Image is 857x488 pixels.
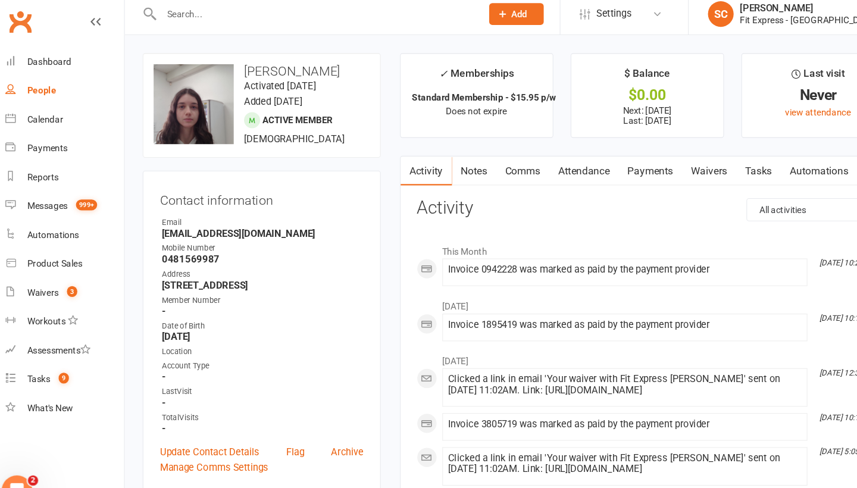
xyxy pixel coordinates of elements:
div: Calendar [36,112,69,122]
a: Comms [471,152,520,179]
span: 3 [73,272,82,282]
div: Memberships [418,67,487,89]
strong: - [161,375,348,386]
span: 2 [36,448,46,457]
a: Payments [15,131,126,158]
span: 999+ [81,192,101,202]
strong: [STREET_ADDRESS] [161,266,348,277]
span: Add [485,15,500,24]
a: Tasks 9 [15,345,126,372]
a: Calendar [15,104,126,131]
div: Email [161,208,348,219]
strong: - [161,399,348,409]
div: [PERSON_NAME] [697,9,824,20]
div: Clicked a link in email 'Your waiver with Fit Express [PERSON_NAME]' sent on [DATE] 11:02AM. Link... [426,427,754,447]
div: Last visit [745,67,794,89]
a: Assessments [15,318,126,345]
a: Manage Comms Settings [159,433,259,448]
div: What's New [36,380,79,390]
li: [DATE] [397,278,825,297]
a: Waivers [643,152,693,179]
iframe: Intercom live chat [12,448,40,476]
span: Settings [564,6,596,33]
li: This Month [397,227,825,246]
div: Automations [36,220,84,229]
div: Product Sales [36,246,87,256]
div: Never [709,89,829,101]
a: view attendance [739,106,799,115]
a: Messages 999+ [15,184,126,211]
div: Messages [36,193,73,202]
div: Dashboard [36,59,77,68]
a: Attendance [520,152,584,179]
span: Does not expire [424,105,481,114]
strong: [DATE] [161,314,348,324]
div: $0.00 [551,89,671,101]
a: Flag [276,419,293,433]
i: [DATE] 10:20 AM [771,246,824,255]
div: Waivers [36,273,65,283]
img: image1750313934.png [153,66,227,140]
i: [DATE] 10:10 AM [771,390,824,398]
a: Update Contact Details [159,419,251,433]
a: Clubworx [14,12,44,42]
i: [DATE] 10:13 AM [771,298,824,306]
i: ✓ [418,70,426,81]
div: Fit Express - [GEOGRAPHIC_DATA] [697,20,824,30]
div: People [36,86,62,95]
i: [DATE] 5:05 PM [771,421,820,430]
span: 9 [65,352,74,362]
i: [DATE] 12:31 PM [771,348,824,356]
p: Next: [DATE] Last: [DATE] [551,104,671,123]
a: Automations [15,211,126,238]
strong: [EMAIL_ADDRESS][DOMAIN_NAME] [161,218,348,229]
div: Payments [36,139,73,149]
div: Member Number [161,280,348,291]
a: Notes [430,152,471,179]
div: Address [161,255,348,267]
div: Invoice 1895419 was marked as paid by the payment provider [426,303,754,313]
div: Location [161,327,348,339]
h3: Activity [397,190,825,209]
time: Added [DATE] [237,95,291,106]
div: TotalVisits [161,389,348,400]
time: Activated [DATE] [237,81,304,92]
a: Waivers 3 [15,265,126,292]
a: Activity [382,152,430,179]
li: [DATE] [397,329,825,348]
div: Invoice 3805719 was marked as paid by the payment provider [426,395,754,405]
div: Mobile Number [161,232,348,243]
a: People [15,77,126,104]
span: [DEMOGRAPHIC_DATA] [237,130,330,141]
div: Invoice 0942228 was marked as paid by the payment provider [426,252,754,262]
div: Account Type [161,340,348,352]
a: Reports [15,158,126,184]
div: Date of Birth [161,304,348,315]
div: Clicked a link in email 'Your waiver with Fit Express [PERSON_NAME]' sent on [DATE] 11:02AM. Link... [426,354,754,374]
a: Payments [584,152,643,179]
a: Automations [735,152,806,179]
a: Archive [318,419,348,433]
a: Dashboard [15,51,126,77]
button: Add [464,10,515,30]
div: $ Balance [590,67,632,89]
div: Assessments [36,327,95,336]
a: Tasks [693,152,735,179]
strong: 0481569987 [161,242,348,252]
div: Workouts [36,300,71,309]
div: Reports [36,166,65,176]
div: Tasks [36,354,57,363]
div: SC [667,8,691,32]
a: Product Sales [15,238,126,265]
strong: - [161,290,348,301]
h3: [PERSON_NAME] [153,66,354,79]
a: Workouts [15,292,126,318]
i: [DATE] 1:00 PM [771,463,820,471]
span: Active member [254,113,319,123]
div: LastVisit [161,364,348,376]
strong: Standard Membership - $15.95 p/w [393,92,526,102]
h3: Contact information [159,181,348,199]
input: Search... [157,11,449,28]
strong: - [161,351,348,361]
a: What's New [15,372,126,399]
